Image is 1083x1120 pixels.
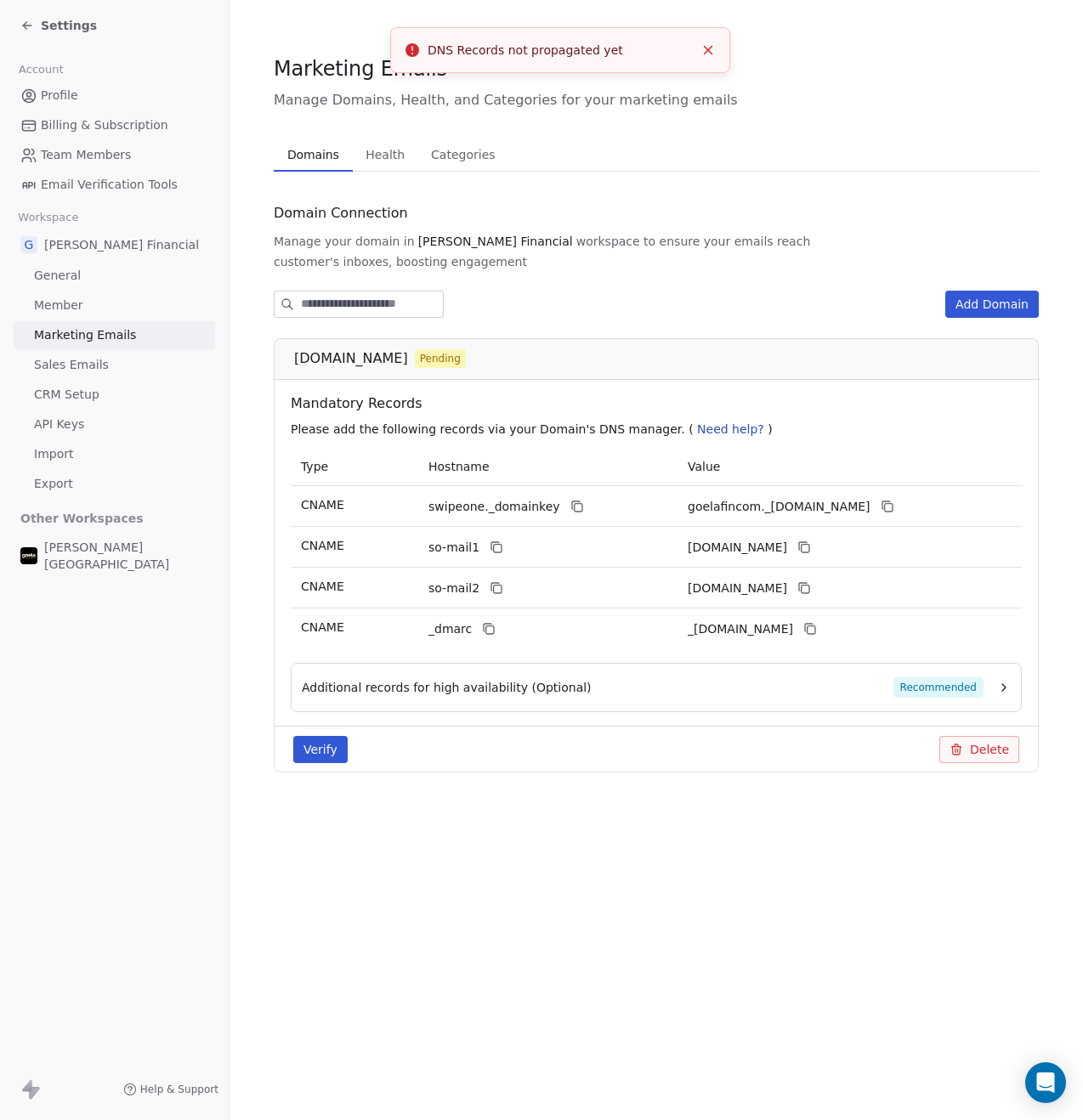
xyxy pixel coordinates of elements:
span: Recommended [893,677,984,698]
a: Settings [20,17,97,34]
span: Marketing Emails [34,326,136,344]
span: [DOMAIN_NAME] [294,348,408,369]
span: CNAME [301,580,344,593]
span: Additional records for high availability (Optional) [302,679,592,696]
span: CNAME [301,539,344,552]
span: Other Workspaces [14,505,150,532]
span: _dmarc.swipeone.email [688,620,793,638]
span: Workspace [11,205,86,230]
a: Import [14,440,215,468]
span: Profile [41,87,78,105]
span: [PERSON_NAME] Financial [44,236,199,253]
button: Additional records for high availability (Optional)Recommended [302,677,1011,698]
a: Member [14,291,215,320]
div: DNS Records not propagated yet [428,42,694,59]
span: Domains [281,143,346,167]
span: Member [34,297,83,314]
a: Marketing Emails [14,321,215,349]
span: CNAME [301,620,344,634]
span: goelafincom2.swipeone.email [688,580,787,597]
span: Manage your domain in [274,233,415,250]
img: Zeeshan%20Neck%20Print%20Dark.png [20,547,37,564]
span: goelafincom._domainkey.swipeone.email [688,498,870,516]
span: Export [34,475,73,493]
a: Email Verification Tools [14,171,215,199]
span: Import [34,445,73,463]
button: Add Domain [945,291,1039,318]
span: Health [359,143,411,167]
span: so-mail2 [428,580,479,597]
span: [PERSON_NAME] Financial [418,233,573,250]
span: [PERSON_NAME][GEOGRAPHIC_DATA] [44,539,208,573]
span: workspace to ensure your emails reach [576,233,811,250]
span: Billing & Subscription [41,116,168,134]
span: Categories [424,143,502,167]
span: Account [11,57,71,82]
div: Open Intercom Messenger [1025,1062,1066,1103]
span: Mandatory Records [291,393,1029,414]
span: so-mail1 [428,539,479,557]
span: goelafincom1.swipeone.email [688,539,787,557]
span: Help & Support [140,1083,218,1096]
p: Please add the following records via your Domain's DNS manager. ( ) [291,421,1029,438]
p: Type [301,458,408,476]
span: Team Members [41,146,131,164]
span: Settings [41,17,97,34]
span: Need help? [697,422,764,436]
span: API Keys [34,416,84,433]
span: Email Verification Tools [41,176,178,194]
span: swipeone._domainkey [428,498,560,516]
span: _dmarc [428,620,472,638]
span: Value [688,460,720,473]
button: Delete [939,736,1019,763]
span: G [20,236,37,253]
span: Pending [420,351,461,366]
span: Marketing Emails [274,56,447,82]
a: Export [14,470,215,498]
a: Team Members [14,141,215,169]
a: Help & Support [123,1083,218,1096]
span: CRM Setup [34,386,99,404]
button: Verify [293,736,348,763]
span: Domain Connection [274,203,408,223]
a: Billing & Subscription [14,111,215,139]
a: API Keys [14,410,215,438]
button: Close toast [697,39,719,61]
span: customer's inboxes, boosting engagement [274,253,527,270]
span: General [34,267,81,285]
a: General [14,262,215,290]
span: Sales Emails [34,356,109,374]
span: Hostname [428,460,490,473]
a: Sales Emails [14,351,215,379]
a: Profile [14,82,215,110]
a: CRM Setup [14,381,215,409]
span: Manage Domains, Health, and Categories for your marketing emails [274,90,1039,110]
span: CNAME [301,498,344,512]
